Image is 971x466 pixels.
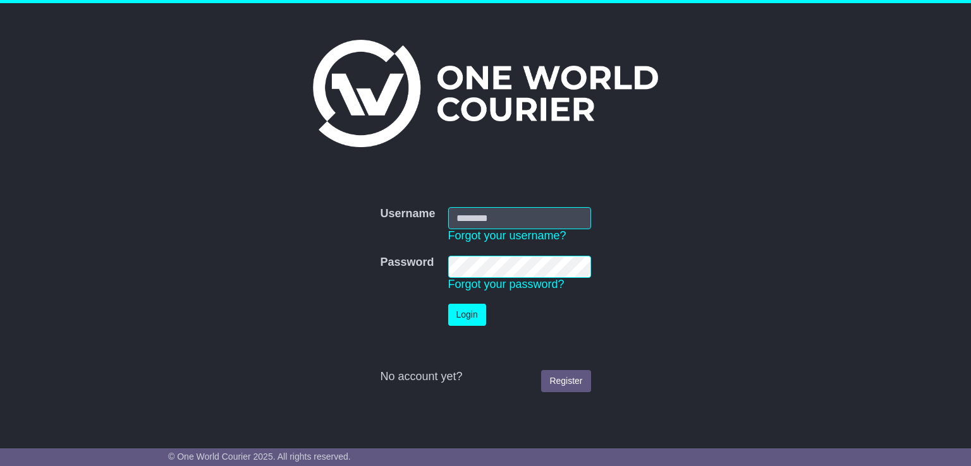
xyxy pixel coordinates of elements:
[541,370,590,392] a: Register
[380,370,590,384] div: No account yet?
[448,229,566,242] a: Forgot your username?
[448,278,565,290] a: Forgot your password?
[380,256,434,270] label: Password
[448,304,486,326] button: Login
[313,40,658,147] img: One World
[168,451,351,462] span: © One World Courier 2025. All rights reserved.
[380,207,435,221] label: Username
